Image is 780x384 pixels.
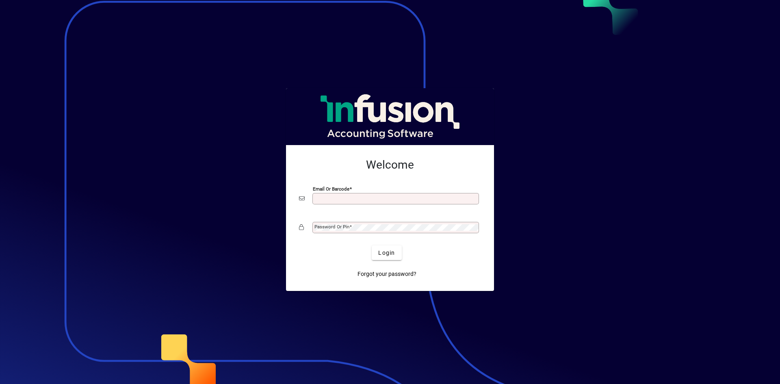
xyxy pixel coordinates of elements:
[378,249,395,257] span: Login
[357,270,416,278] span: Forgot your password?
[313,186,349,192] mat-label: Email or Barcode
[299,158,481,172] h2: Welcome
[372,245,401,260] button: Login
[314,224,349,230] mat-label: Password or Pin
[354,267,420,281] a: Forgot your password?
